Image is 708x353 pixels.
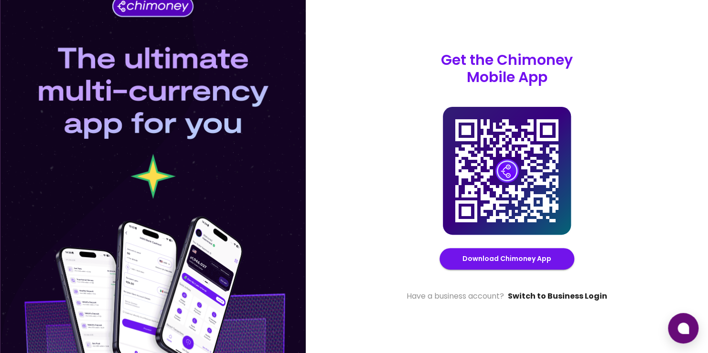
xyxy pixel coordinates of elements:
span: Have a business account? [407,291,504,302]
a: Download Chimoney App [462,253,551,265]
button: Open chat window [668,313,698,343]
a: Switch to Business Login [508,291,607,302]
p: Get the Chimoney Mobile App [441,52,573,86]
button: Download Chimoney App [440,248,574,270]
